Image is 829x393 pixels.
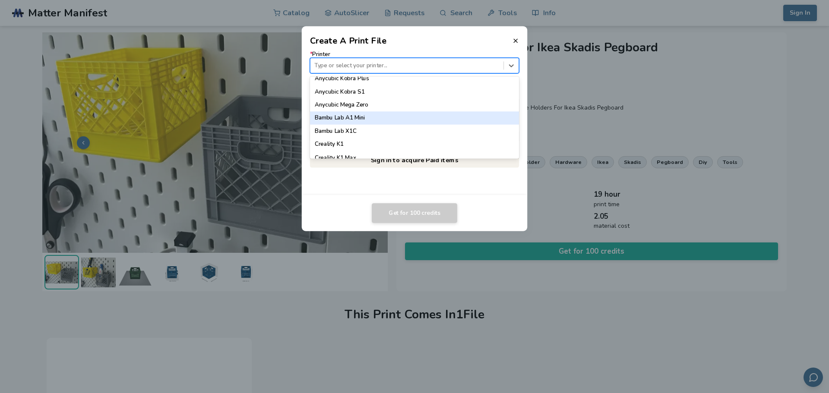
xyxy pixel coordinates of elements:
div: Creality K1 [310,138,519,151]
input: *PrinterType or select your printer...Anycubic Kobra 2 NeoAnycubic Kobra 2 PlusAnycubic Kobra 2 P... [314,62,316,69]
h2: Create A Print File [310,35,387,47]
div: Bambu Lab X1C [310,125,519,138]
a: Sign in to acquire Paid items [310,152,519,168]
div: Anycubic Kobra Plus [310,72,519,85]
label: Printer [310,51,519,73]
div: Anycubic Mega Zero [310,98,519,111]
div: Anycubic Kobra S1 [310,85,519,98]
div: Creality K1 Max [310,151,519,164]
div: Bambu Lab A1 Mini [310,112,519,125]
button: Get for 100 credits [372,203,457,223]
